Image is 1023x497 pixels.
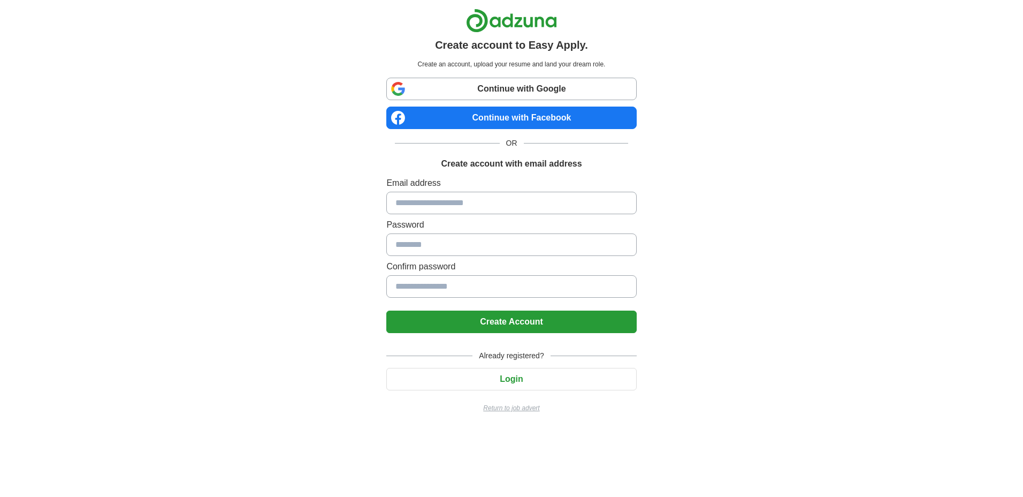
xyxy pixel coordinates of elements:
label: Email address [386,177,636,190]
a: Login [386,374,636,383]
span: Already registered? [472,350,550,362]
a: Return to job advert [386,403,636,413]
button: Login [386,368,636,390]
a: Continue with Google [386,78,636,100]
h1: Create account to Easy Apply. [435,37,588,53]
label: Password [386,219,636,231]
button: Create Account [386,311,636,333]
span: OR [500,138,524,149]
h1: Create account with email address [441,157,582,170]
img: Adzuna logo [466,9,557,33]
p: Create an account, upload your resume and land your dream role. [388,59,634,69]
label: Confirm password [386,260,636,273]
a: Continue with Facebook [386,107,636,129]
